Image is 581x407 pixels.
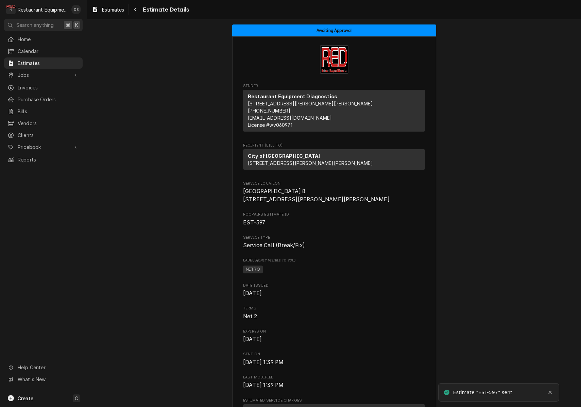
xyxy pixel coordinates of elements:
[243,398,425,403] span: Estimated Service Charges
[243,258,425,274] div: [object Object]
[243,329,425,334] span: Expires On
[243,90,425,134] div: Sender
[243,188,390,203] span: [GEOGRAPHIC_DATA] 8 [STREET_ADDRESS][PERSON_NAME][PERSON_NAME]
[243,258,425,263] span: Labels
[18,156,79,163] span: Reports
[243,306,425,320] div: Terms
[248,101,373,106] span: [STREET_ADDRESS][PERSON_NAME][PERSON_NAME]
[243,381,425,389] span: Last Modified
[4,118,83,129] a: Vendors
[243,181,425,204] div: Service Location
[243,219,425,227] span: Roopairs Estimate ID
[243,143,425,148] span: Recipient (Bill To)
[243,187,425,203] span: Service Location
[248,115,332,121] a: [EMAIL_ADDRESS][DOMAIN_NAME]
[243,265,425,275] span: [object Object]
[243,283,425,298] div: Date Issued
[243,358,425,367] span: Sent On
[4,154,83,165] a: Reports
[243,212,425,226] div: Roopairs Estimate ID
[243,289,425,298] span: Date Issued
[4,19,83,31] button: Search anything⌘K
[4,106,83,117] a: Bills
[248,153,320,159] strong: City of [GEOGRAPHIC_DATA]
[18,364,79,371] span: Help Center
[66,21,70,29] span: ⌘
[4,82,83,93] a: Invoices
[4,362,83,373] a: Go to Help Center
[248,160,373,166] span: [STREET_ADDRESS][PERSON_NAME][PERSON_NAME]
[4,130,83,141] a: Clients
[243,329,425,343] div: Expires On
[243,181,425,186] span: Service Location
[18,376,79,383] span: What's New
[243,83,425,135] div: Estimate Sender
[243,375,425,389] div: Last Modified
[71,5,81,14] div: Derek Stewart's Avatar
[71,5,81,14] div: DS
[18,71,69,79] span: Jobs
[243,313,257,320] span: Net 2
[243,306,425,311] span: Terms
[18,96,79,103] span: Purchase Orders
[320,45,348,74] img: Logo
[4,69,83,81] a: Go to Jobs
[4,57,83,69] a: Estimates
[89,4,127,15] a: Estimates
[18,108,79,115] span: Bills
[102,6,124,13] span: Estimates
[4,374,83,385] a: Go to What's New
[243,266,263,274] span: NITRO
[18,48,79,55] span: Calendar
[4,34,83,45] a: Home
[130,4,141,15] button: Navigate back
[6,5,16,14] div: Restaurant Equipment Diagnostics's Avatar
[243,219,265,226] span: EST-597
[16,21,54,29] span: Search anything
[18,143,69,151] span: Pricebook
[18,120,79,127] span: Vendors
[243,352,425,357] span: Sent On
[243,235,425,250] div: Service Type
[243,335,425,343] span: Expires On
[243,149,425,172] div: Recipient (Bill To)
[243,382,284,388] span: [DATE] 1:39 PM
[75,395,78,402] span: C
[243,143,425,173] div: Estimate Recipient
[18,84,79,91] span: Invoices
[317,28,352,33] span: Awaiting Approval
[243,90,425,132] div: Sender
[243,352,425,366] div: Sent On
[141,5,189,14] span: Estimate Details
[248,94,337,99] strong: Restaurant Equipment Diagnostics
[18,132,79,139] span: Clients
[18,60,79,67] span: Estimates
[4,46,83,57] a: Calendar
[75,21,78,29] span: K
[243,312,425,321] span: Terms
[243,83,425,89] span: Sender
[243,336,262,342] span: [DATE]
[243,359,284,366] span: [DATE] 1:39 PM
[248,122,292,128] span: License # wv060971
[4,94,83,105] a: Purchase Orders
[243,375,425,380] span: Last Modified
[243,149,425,170] div: Recipient (Bill To)
[18,6,68,13] div: Restaurant Equipment Diagnostics
[243,242,305,249] span: Service Call (Break/Fix)
[243,290,262,296] span: [DATE]
[18,36,79,43] span: Home
[18,395,33,401] span: Create
[232,24,436,36] div: Status
[6,5,16,14] div: R
[257,258,295,262] span: (Only Visible to You)
[248,108,290,114] a: [PHONE_NUMBER]
[243,235,425,240] span: Service Type
[4,141,83,153] a: Go to Pricebook
[243,283,425,288] span: Date Issued
[243,212,425,217] span: Roopairs Estimate ID
[243,241,425,250] span: Service Type
[453,389,514,396] div: Estimate "EST-597" sent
